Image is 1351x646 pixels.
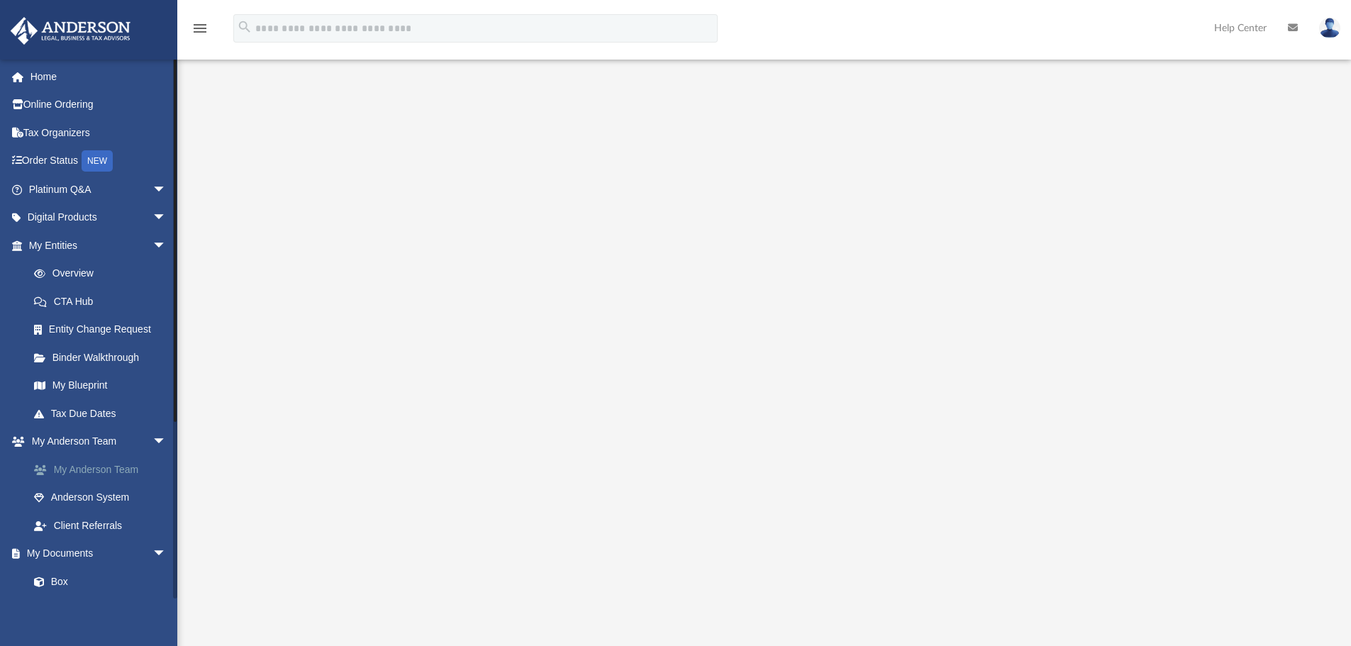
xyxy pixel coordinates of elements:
[10,540,181,568] a: My Documentsarrow_drop_down
[152,428,181,457] span: arrow_drop_down
[10,62,188,91] a: Home
[20,343,188,372] a: Binder Walkthrough
[20,567,174,596] a: Box
[10,147,188,176] a: Order StatusNEW
[20,316,188,344] a: Entity Change Request
[10,118,188,147] a: Tax Organizers
[10,428,188,456] a: My Anderson Teamarrow_drop_down
[20,455,188,484] a: My Anderson Team
[82,150,113,172] div: NEW
[20,399,188,428] a: Tax Due Dates
[20,484,188,512] a: Anderson System
[10,231,188,260] a: My Entitiesarrow_drop_down
[152,540,181,569] span: arrow_drop_down
[6,17,135,45] img: Anderson Advisors Platinum Portal
[20,511,188,540] a: Client Referrals
[191,27,209,37] a: menu
[191,20,209,37] i: menu
[20,260,188,288] a: Overview
[20,287,188,316] a: CTA Hub
[20,372,181,400] a: My Blueprint
[1319,18,1340,38] img: User Pic
[152,231,181,260] span: arrow_drop_down
[20,596,181,624] a: Meeting Minutes
[152,175,181,204] span: arrow_drop_down
[10,91,188,119] a: Online Ordering
[10,175,188,204] a: Platinum Q&Aarrow_drop_down
[10,204,188,232] a: Digital Productsarrow_drop_down
[237,19,252,35] i: search
[152,204,181,233] span: arrow_drop_down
